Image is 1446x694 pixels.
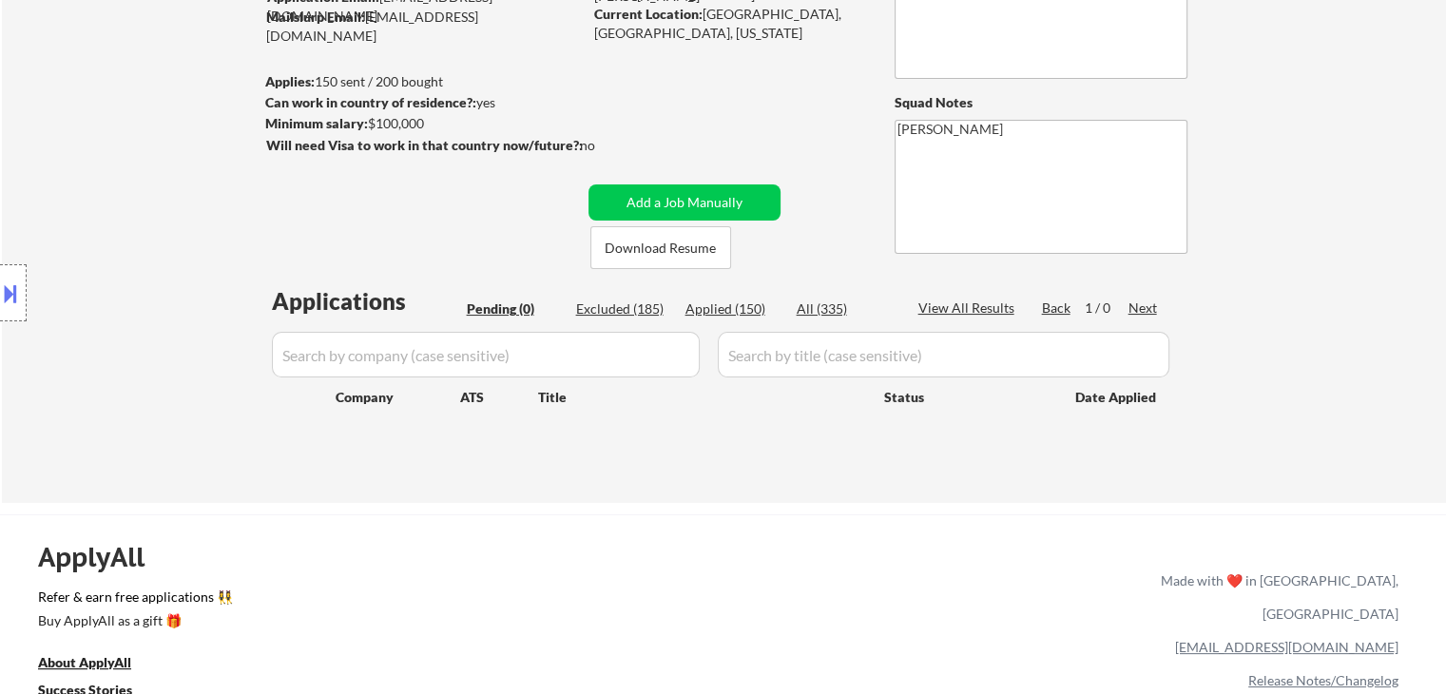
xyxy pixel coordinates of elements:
div: Buy ApplyAll as a gift 🎁 [38,614,228,627]
strong: Current Location: [594,6,703,22]
div: $100,000 [265,114,582,133]
div: Back [1042,299,1072,318]
a: Release Notes/Changelog [1248,672,1398,688]
div: 1 / 0 [1085,299,1128,318]
div: Pending (0) [467,299,562,318]
button: Download Resume [590,226,731,269]
div: Excluded (185) [576,299,671,318]
div: Date Applied [1075,388,1159,407]
div: Company [336,388,460,407]
div: 150 sent / 200 bought [265,72,582,91]
strong: Minimum salary: [265,115,368,131]
div: Title [538,388,866,407]
div: no [580,136,634,155]
strong: Will need Visa to work in that country now/future?: [266,137,583,153]
div: Status [884,379,1048,414]
div: yes [265,93,576,112]
div: [EMAIL_ADDRESS][DOMAIN_NAME] [266,8,582,45]
div: ATS [460,388,538,407]
div: All (335) [797,299,892,318]
a: About ApplyAll [38,652,158,676]
div: [GEOGRAPHIC_DATA], [GEOGRAPHIC_DATA], [US_STATE] [594,5,863,42]
div: Next [1128,299,1159,318]
div: Made with ❤️ in [GEOGRAPHIC_DATA], [GEOGRAPHIC_DATA] [1153,564,1398,630]
div: Squad Notes [895,93,1187,112]
div: Applications [272,290,460,313]
div: Applied (150) [685,299,781,318]
a: Refer & earn free applications 👯‍♀️ [38,590,763,610]
input: Search by company (case sensitive) [272,332,700,377]
button: Add a Job Manually [588,184,781,221]
div: View All Results [918,299,1020,318]
strong: Mailslurp Email: [266,9,365,25]
u: About ApplyAll [38,654,131,670]
strong: Can work in country of residence?: [265,94,476,110]
a: [EMAIL_ADDRESS][DOMAIN_NAME] [1175,639,1398,655]
input: Search by title (case sensitive) [718,332,1169,377]
a: Buy ApplyAll as a gift 🎁 [38,610,228,634]
strong: Applies: [265,73,315,89]
div: ApplyAll [38,541,166,573]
